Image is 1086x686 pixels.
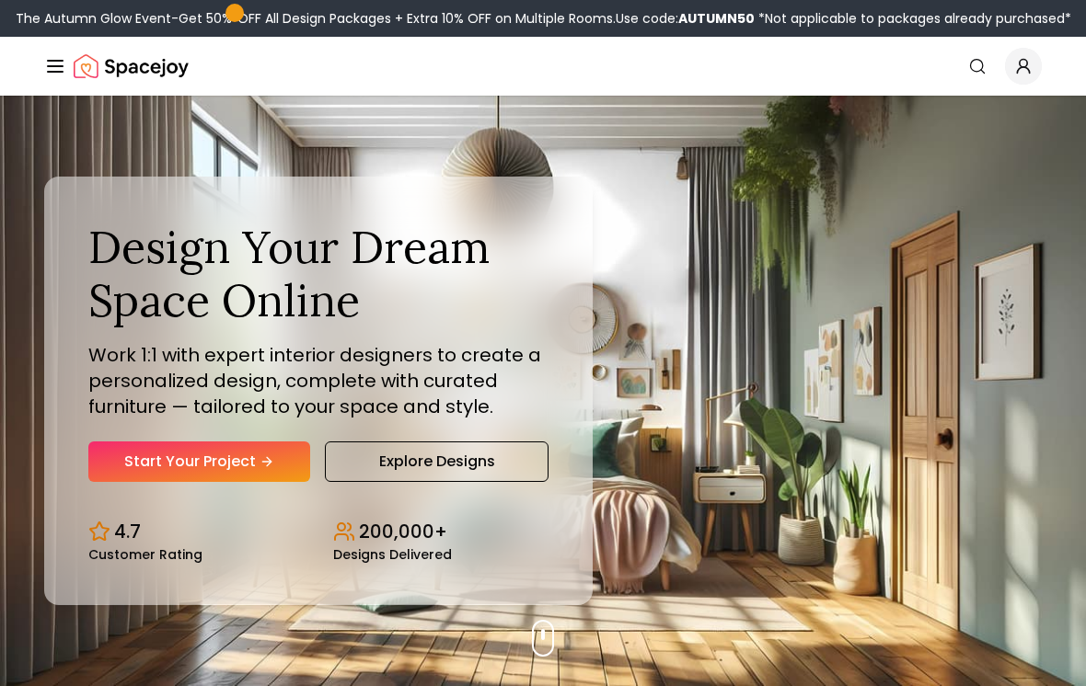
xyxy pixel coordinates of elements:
a: Spacejoy [74,48,189,85]
h1: Design Your Dream Space Online [88,221,549,326]
div: The Autumn Glow Event-Get 50% OFF All Design Packages + Extra 10% OFF on Multiple Rooms. [16,9,1071,28]
small: Customer Rating [88,548,202,561]
p: 4.7 [114,519,141,544]
span: *Not applicable to packages already purchased* [755,9,1071,28]
nav: Global [44,37,1042,96]
a: Explore Designs [325,441,549,482]
div: Design stats [88,504,549,561]
span: Use code: [616,9,755,28]
a: Start Your Project [88,441,310,482]
small: Designs Delivered [333,548,452,561]
p: Work 1:1 with expert interior designers to create a personalized design, complete with curated fu... [88,342,549,419]
p: 200,000+ [359,519,447,544]
b: AUTUMN50 [678,9,755,28]
img: Spacejoy Logo [74,48,189,85]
